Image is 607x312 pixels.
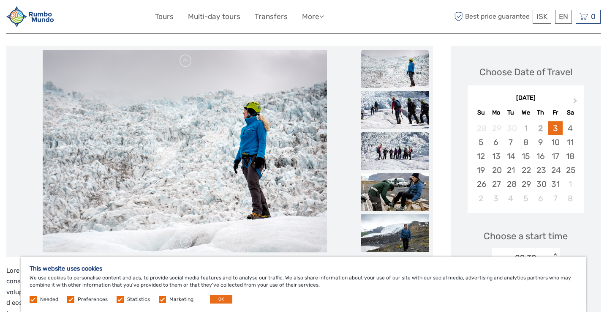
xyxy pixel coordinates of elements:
div: Choose Sunday, October 26th, 2025 [474,177,488,191]
div: < > [551,253,558,262]
div: We [518,107,533,118]
div: Choose Saturday, November 8th, 2025 [563,192,577,205]
div: 09:30 [515,252,536,263]
img: 42a9c3d10af543c79fb0c8a56b4a9306_slider_thumbnail.jpeg [361,173,429,211]
img: 08c889f269b847d7bc07c72147620454_main_slider.jpeg [43,50,327,253]
img: 074c64fb4f6949b7ae89b0e048016fa2_slider_thumbnail.jpeg [361,91,429,129]
div: Choose Wednesday, November 5th, 2025 [518,192,533,205]
div: We use cookies to personalise content and ads, to provide social media features and to analyse ou... [21,257,586,312]
div: Not available Sunday, September 28th, 2025 [474,121,488,135]
img: 32d46781fd4c40b5adffff0e52a1fa4d_slider_thumbnail.jpeg [361,132,429,170]
div: Not available Thursday, October 2nd, 2025 [533,121,548,135]
div: Choose Wednesday, October 8th, 2025 [518,135,533,149]
div: Choose Friday, October 24th, 2025 [548,163,563,177]
div: Choose Monday, October 13th, 2025 [489,149,504,163]
div: Choose Friday, October 17th, 2025 [548,149,563,163]
div: Fr [548,107,563,118]
div: Choose Tuesday, November 4th, 2025 [504,192,518,205]
label: Needed [40,296,58,303]
div: Su [474,107,488,118]
a: Multi-day tours [188,11,240,23]
div: Choose Monday, October 20th, 2025 [489,163,504,177]
div: Th [533,107,548,118]
label: Marketing [169,296,193,303]
p: We're away right now. Please check back later! [12,15,95,22]
button: Open LiveChat chat widget [97,13,107,23]
span: ISK [536,12,547,21]
div: Choose Tuesday, October 14th, 2025 [504,149,518,163]
div: Choose Wednesday, October 22nd, 2025 [518,163,533,177]
div: Sa [563,107,577,118]
div: [DATE] [468,94,584,103]
div: Choose Date of Travel [479,66,572,79]
div: Choose Saturday, October 25th, 2025 [563,163,577,177]
div: Choose Wednesday, October 29th, 2025 [518,177,533,191]
div: month 2025-10 [470,121,581,205]
img: c02a5f0d3e3f4c8ab797905c592c71ca_slider_thumbnail.jpeg [361,214,429,252]
span: 0 [590,12,597,21]
div: Not available Monday, September 29th, 2025 [489,121,504,135]
div: Choose Friday, October 10th, 2025 [548,135,563,149]
div: Choose Sunday, November 2nd, 2025 [474,192,488,205]
div: Choose Saturday, October 4th, 2025 [563,121,577,135]
button: Next Month [569,96,583,109]
a: Tours [155,11,174,23]
div: Choose Sunday, October 19th, 2025 [474,163,488,177]
div: Choose Tuesday, October 7th, 2025 [504,135,518,149]
div: Not available Tuesday, September 30th, 2025 [504,121,518,135]
div: Choose Thursday, October 16th, 2025 [533,149,548,163]
label: Statistics [127,296,150,303]
img: 1892-3cdabdab-562f-44e9-842e-737c4ae7dc0a_logo_small.jpg [6,6,54,27]
div: Choose Saturday, October 18th, 2025 [563,149,577,163]
div: Choose Sunday, October 5th, 2025 [474,135,488,149]
div: Choose Thursday, November 6th, 2025 [533,192,548,205]
div: Choose Tuesday, October 28th, 2025 [504,177,518,191]
div: Choose Saturday, November 1st, 2025 [563,177,577,191]
div: Choose Wednesday, October 15th, 2025 [518,149,533,163]
a: Transfers [255,11,288,23]
span: Choose a start time [484,230,568,243]
div: Mo [489,107,504,118]
div: Choose Monday, October 27th, 2025 [489,177,504,191]
div: Choose Tuesday, October 21st, 2025 [504,163,518,177]
div: Choose Thursday, October 9th, 2025 [533,135,548,149]
div: Not available Wednesday, October 1st, 2025 [518,121,533,135]
div: Choose Friday, October 3rd, 2025 [548,121,563,135]
div: Choose Sunday, October 12th, 2025 [474,149,488,163]
div: EN [555,10,572,24]
div: Tu [504,107,518,118]
img: 08c889f269b847d7bc07c72147620454_slider_thumbnail.jpeg [361,50,429,88]
div: Choose Saturday, October 11th, 2025 [563,135,577,149]
div: Choose Thursday, October 23rd, 2025 [533,163,548,177]
div: Choose Thursday, October 30th, 2025 [533,177,548,191]
div: Choose Monday, October 6th, 2025 [489,135,504,149]
div: Choose Friday, November 7th, 2025 [548,192,563,205]
div: Choose Friday, October 31st, 2025 [548,177,563,191]
span: Best price guarantee [452,10,531,24]
h5: This website uses cookies [30,265,577,272]
label: Preferences [78,296,108,303]
div: Choose Monday, November 3rd, 2025 [489,192,504,205]
button: OK [210,295,232,304]
a: More [302,11,324,23]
